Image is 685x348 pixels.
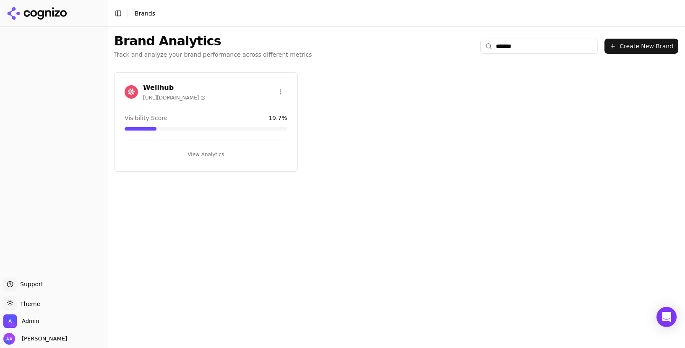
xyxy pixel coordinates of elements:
div: Open Intercom Messenger [656,307,677,327]
span: Brands [135,10,155,17]
h1: Brand Analytics [114,34,312,49]
h3: Wellhub [143,83,206,93]
span: Admin [22,317,39,325]
span: Support [17,280,43,288]
button: Open user button [3,333,67,345]
span: [URL][DOMAIN_NAME] [143,94,206,101]
img: Wellhub [125,85,138,99]
span: [PERSON_NAME] [18,335,67,343]
button: Create New Brand [604,39,678,54]
button: Open organization switcher [3,314,39,328]
span: Theme [17,301,40,307]
img: Alp Aysan [3,333,15,345]
p: Track and analyze your brand performance across different metrics [114,50,312,59]
span: 19.7 % [268,114,287,122]
span: Visibility Score [125,114,167,122]
button: View Analytics [125,148,287,161]
img: Admin [3,314,17,328]
nav: breadcrumb [135,9,155,18]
